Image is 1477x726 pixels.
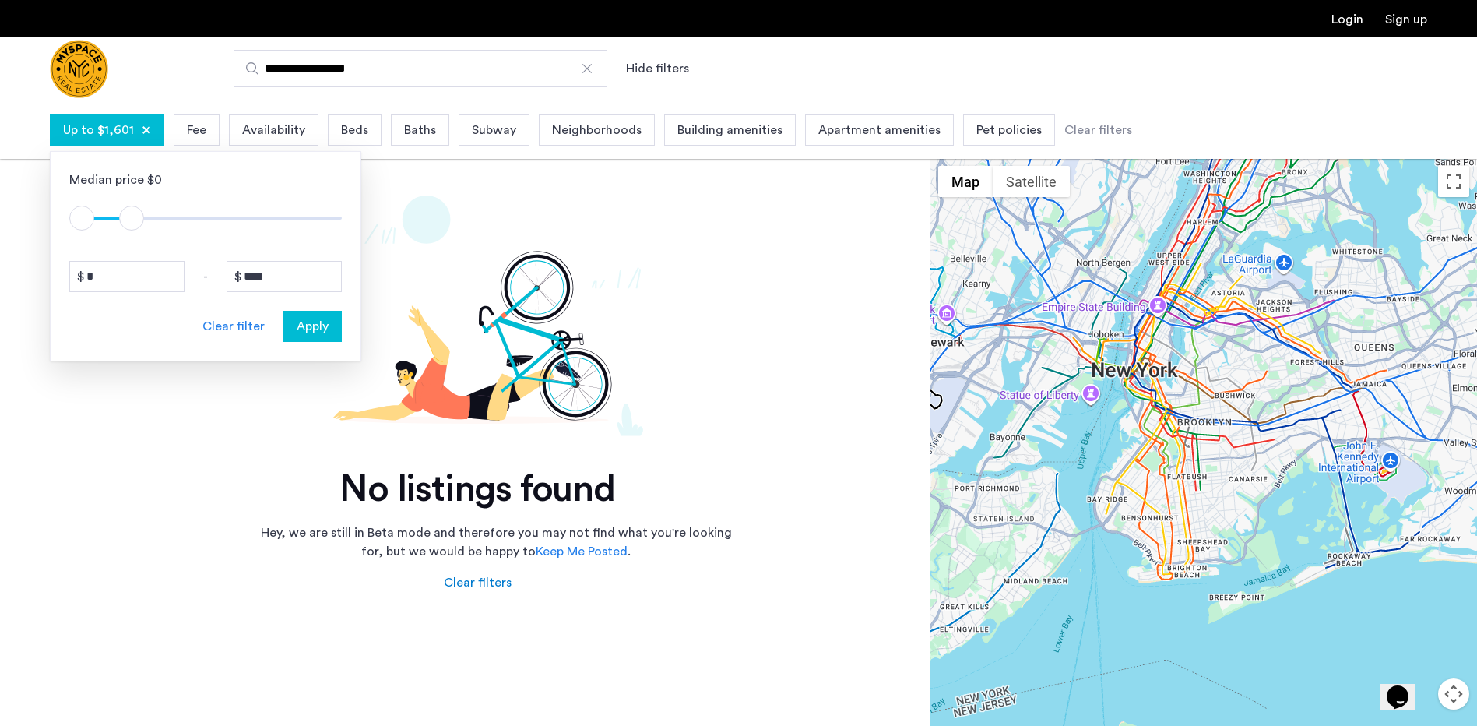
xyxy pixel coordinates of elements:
[234,50,607,87] input: Apartment Search
[818,121,941,139] span: Apartment amenities
[227,261,342,292] input: Price to
[1385,13,1427,26] a: Registration
[472,121,516,139] span: Subway
[69,206,94,231] span: ngx-slider
[69,261,185,292] input: Price from
[1064,121,1132,139] div: Clear filters
[50,40,108,98] a: Cazamio Logo
[69,171,342,189] div: Median price $0
[202,317,265,336] div: Clear filter
[203,267,208,286] span: -
[1380,664,1430,710] iframe: chat widget
[1331,13,1363,26] a: Login
[69,217,342,220] ngx-slider: ngx-slider
[341,121,368,139] span: Beds
[242,121,305,139] span: Availability
[297,317,329,336] span: Apply
[283,311,342,342] button: button
[187,121,206,139] span: Fee
[976,121,1042,139] span: Pet policies
[119,206,144,231] span: ngx-slider-max
[677,121,782,139] span: Building amenities
[626,59,689,78] button: Show or hide filters
[63,121,134,139] span: Up to $1,601
[552,121,642,139] span: Neighborhoods
[50,40,108,98] img: logo
[404,121,436,139] span: Baths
